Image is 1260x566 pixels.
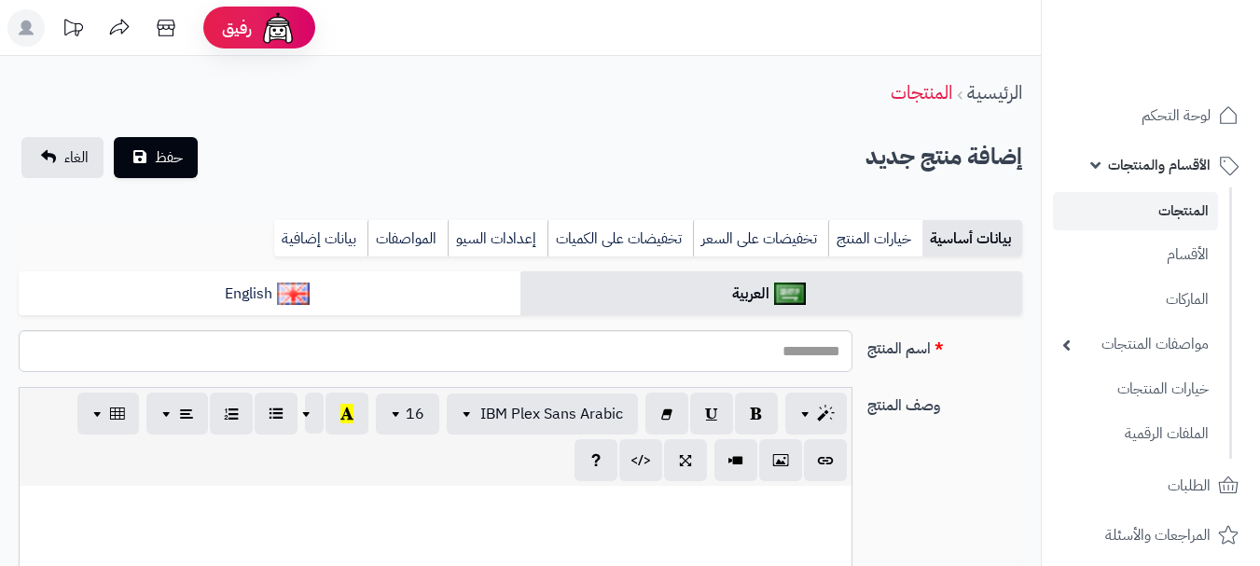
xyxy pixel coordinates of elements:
[1053,280,1218,320] a: الماركات
[1105,522,1211,548] span: المراجعات والأسئلة
[1168,473,1211,499] span: الطلبات
[520,271,1022,317] a: العربية
[406,403,424,425] span: 16
[274,220,367,257] a: بيانات إضافية
[114,137,198,178] button: حفظ
[922,220,1022,257] a: بيانات أساسية
[693,220,828,257] a: تخفيضات على السعر
[1053,463,1249,508] a: الطلبات
[1053,369,1218,409] a: خيارات المنتجات
[367,220,448,257] a: المواصفات
[376,393,439,435] button: 16
[155,146,183,169] span: حفظ
[865,138,1022,176] h2: إضافة منتج جديد
[19,271,520,317] a: English
[1053,93,1249,138] a: لوحة التحكم
[222,17,252,39] span: رفيق
[774,283,807,305] img: العربية
[967,78,1022,106] a: الرئيسية
[1053,324,1218,365] a: مواصفات المنتجات
[860,387,1030,417] label: وصف المنتج
[547,220,693,257] a: تخفيضات على الكميات
[49,9,96,51] a: تحديثات المنصة
[64,146,89,169] span: الغاء
[447,393,638,435] button: IBM Plex Sans Arabic
[259,9,297,47] img: ai-face.png
[277,283,310,305] img: English
[828,220,922,257] a: خيارات المنتج
[860,330,1030,360] label: اسم المنتج
[1053,235,1218,275] a: الأقسام
[1053,192,1218,230] a: المنتجات
[480,403,623,425] span: IBM Plex Sans Arabic
[1108,152,1211,178] span: الأقسام والمنتجات
[891,78,952,106] a: المنتجات
[1053,513,1249,558] a: المراجعات والأسئلة
[21,137,104,178] a: الغاء
[1133,46,1242,85] img: logo-2.png
[448,220,547,257] a: إعدادات السيو
[1142,103,1211,129] span: لوحة التحكم
[1053,414,1218,454] a: الملفات الرقمية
